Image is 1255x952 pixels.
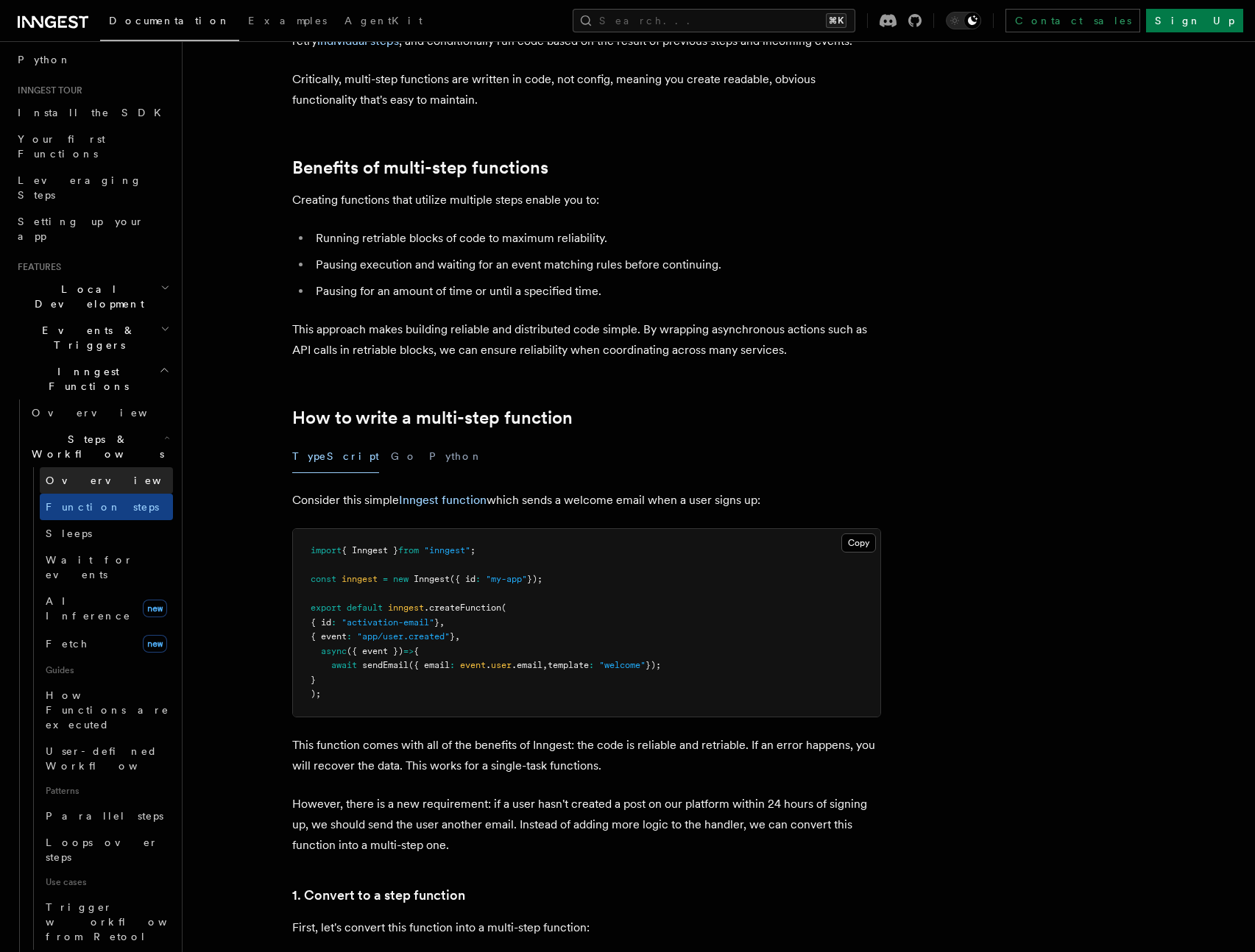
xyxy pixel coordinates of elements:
[12,276,173,317] button: Local Development
[1005,9,1140,32] a: Contact sales
[311,255,881,275] li: Pausing execution and waiting for an event matching rules before continuing.
[414,574,450,584] span: Inngest
[383,574,388,584] span: =
[450,631,455,642] span: }
[26,432,164,461] span: Steps & Workflows
[12,282,160,311] span: Local Development
[292,69,881,110] p: Critically, multi-step functions are written in code, not config, meaning you create readable, ob...
[248,15,327,26] span: Examples
[40,829,173,870] a: Loops over steps
[342,574,378,584] span: inngest
[476,574,481,584] span: :
[357,631,450,642] span: "app/user.created"
[599,660,646,670] span: "welcome"
[18,54,71,65] span: Python
[424,603,501,613] span: .createFunction
[239,4,336,40] a: Examples
[646,660,661,670] span: });
[40,894,173,950] a: Trigger workflows from Retool
[391,440,417,473] button: Go
[26,426,173,467] button: Steps & Workflows
[311,689,321,699] span: );
[12,208,173,249] a: Setting up your app
[46,554,133,580] span: Wait for events
[311,574,336,584] span: const
[342,617,434,628] span: "activation-email"
[46,475,197,486] span: Overview
[292,319,881,360] p: This approach makes building reliable and distributed code simple. By wrapping asynchronous actio...
[388,603,424,613] span: inngest
[18,174,142,201] span: Leveraging Steps
[18,107,170,118] span: Install the SDK
[362,660,409,670] span: sendEmail
[40,494,173,520] a: Function steps
[292,190,881,210] p: Creating functions that utilize multiple steps enable you to:
[40,467,173,494] a: Overview
[424,545,470,555] span: "inngest"
[403,646,414,656] span: =>
[292,885,465,906] a: 1. Convert to a step function
[486,574,527,584] span: "my-app"
[344,15,423,26] span: AgentKit
[100,4,239,41] a: Documentation
[399,493,487,507] a: Inngest function
[18,216,144,242] span: Setting up your app
[486,660,491,670] span: .
[12,126,173,167] a: Your first Functions
[46,836,158,863] span: Loops over steps
[292,735,881,776] p: This function comes with all of the benefits of Inngest: the code is reliable and retriable. If a...
[342,545,398,555] span: { Inngest }
[841,533,876,553] button: Copy
[292,490,881,511] p: Consider this simple which sends a welcome email when a user signs up:
[311,603,342,613] span: export
[470,545,476,555] span: ;
[491,660,512,670] span: user
[434,617,439,628] span: }
[12,317,173,358] button: Events & Triggers
[46,501,159,513] span: Function steps
[12,364,159,394] span: Inngest Functions
[455,631,460,642] span: ,
[109,15,230,26] span: Documentation
[311,617,331,628] span: { id
[311,228,881,249] li: Running retriable blocks of code to maximum reliability.
[40,738,173,779] a: User-defined Workflows
[292,917,881,938] p: First, let's convert this function into a multi-step function:
[12,46,173,73] a: Python
[12,358,173,399] button: Inngest Functions
[12,323,160,352] span: Events & Triggers
[331,660,357,670] span: await
[40,870,173,894] span: Use cases
[826,13,846,28] kbd: ⌘K
[40,629,173,658] a: Fetchnew
[414,646,419,656] span: {
[26,467,173,950] div: Steps & Workflows
[46,745,178,772] span: User-defined Workflows
[946,12,981,29] button: Toggle dark mode
[321,646,347,656] span: async
[40,682,173,738] a: How Functions are executed
[18,133,105,160] span: Your first Functions
[46,595,131,622] span: AI Inference
[40,803,173,829] a: Parallel steps
[542,660,548,670] span: ,
[46,901,208,942] span: Trigger workflows from Retool
[40,658,173,682] span: Guides
[143,600,167,617] span: new
[12,85,82,96] span: Inngest tour
[292,794,881,856] p: However, there is a new requirement: if a user hasn't created a post on our platform within 24 ho...
[439,617,445,628] span: ,
[40,520,173,547] a: Sleeps
[311,631,347,642] span: { event
[393,574,409,584] span: new
[347,603,383,613] span: default
[12,261,61,273] span: Features
[589,660,594,670] span: :
[548,660,589,670] span: template
[460,660,486,670] span: event
[1146,9,1243,32] a: Sign Up
[143,635,167,653] span: new
[40,588,173,629] a: AI Inferencenew
[40,547,173,588] a: Wait for events
[347,646,403,656] span: ({ event })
